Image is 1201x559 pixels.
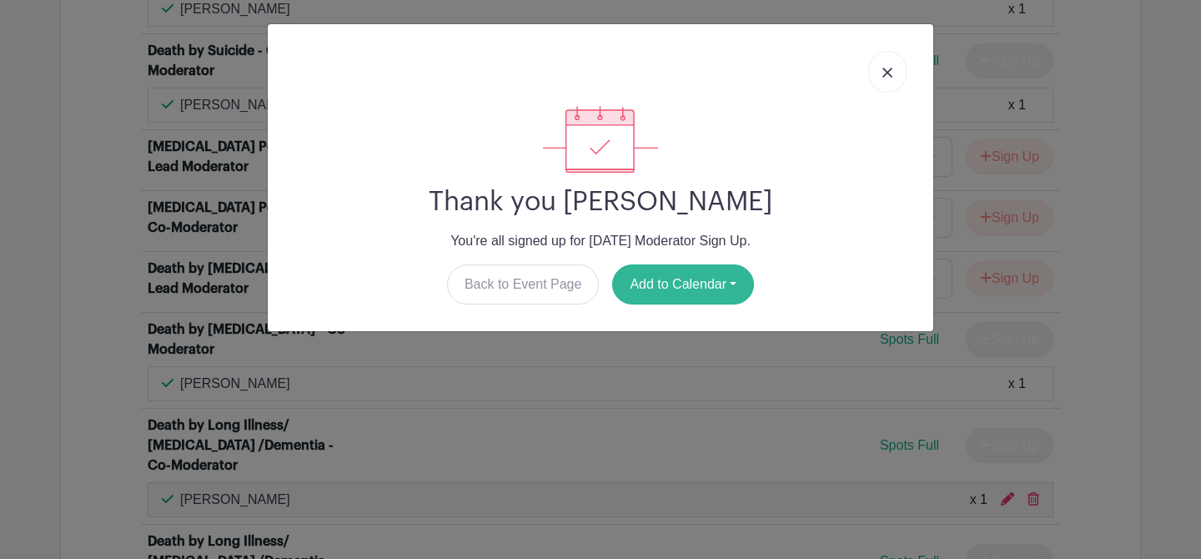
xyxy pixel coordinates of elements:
[281,231,920,251] p: You're all signed up for [DATE] Moderator Sign Up.
[281,186,920,218] h2: Thank you [PERSON_NAME]
[447,264,600,305] a: Back to Event Page
[543,106,658,173] img: signup_complete-c468d5dda3e2740ee63a24cb0ba0d3ce5d8a4ecd24259e683200fb1569d990c8.svg
[612,264,754,305] button: Add to Calendar
[882,68,892,78] img: close_button-5f87c8562297e5c2d7936805f587ecaba9071eb48480494691a3f1689db116b3.svg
